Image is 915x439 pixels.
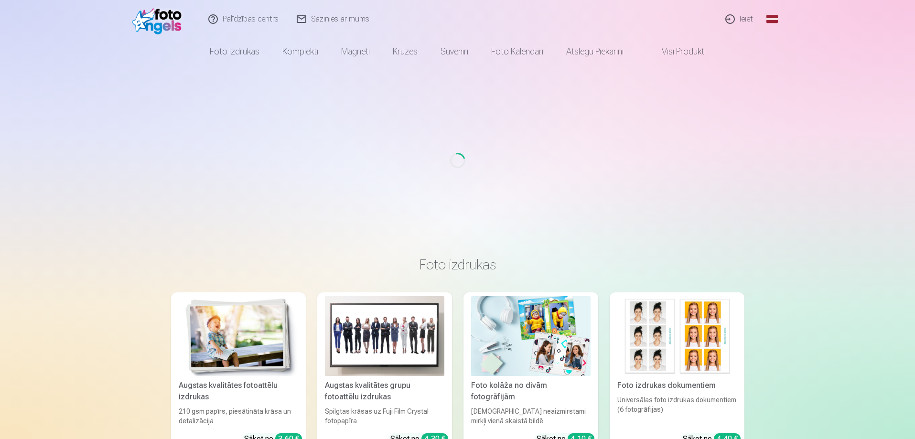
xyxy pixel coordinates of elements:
a: Visi produkti [635,38,717,65]
h3: Foto izdrukas [179,256,737,273]
a: Komplekti [271,38,330,65]
div: Spilgtas krāsas uz Fuji Film Crystal fotopapīra [321,407,448,426]
a: Atslēgu piekariņi [555,38,635,65]
a: Foto izdrukas [198,38,271,65]
div: Foto izdrukas dokumentiem [614,380,741,391]
img: Augstas kvalitātes grupu fotoattēlu izdrukas [325,296,444,376]
img: Foto izdrukas dokumentiem [617,296,737,376]
img: Augstas kvalitātes fotoattēlu izdrukas [179,296,298,376]
div: [DEMOGRAPHIC_DATA] neaizmirstami mirkļi vienā skaistā bildē [467,407,594,426]
a: Krūzes [381,38,429,65]
div: 210 gsm papīrs, piesātināta krāsa un detalizācija [175,407,302,426]
img: /fa1 [132,4,187,34]
a: Magnēti [330,38,381,65]
div: Augstas kvalitātes fotoattēlu izdrukas [175,380,302,403]
a: Foto kalendāri [480,38,555,65]
div: Foto kolāža no divām fotogrāfijām [467,380,594,403]
div: Augstas kvalitātes grupu fotoattēlu izdrukas [321,380,448,403]
img: Foto kolāža no divām fotogrāfijām [471,296,591,376]
a: Suvenīri [429,38,480,65]
div: Universālas foto izdrukas dokumentiem (6 fotogrāfijas) [614,395,741,426]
